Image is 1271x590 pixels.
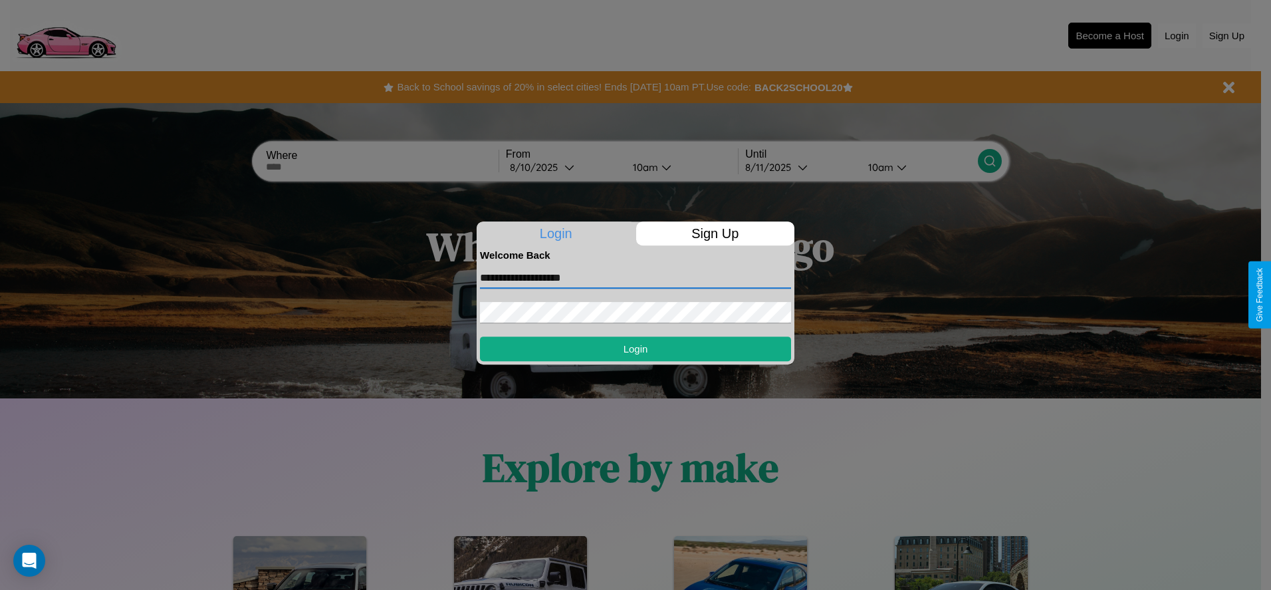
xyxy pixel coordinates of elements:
[480,249,791,261] h4: Welcome Back
[480,337,791,361] button: Login
[477,221,635,245] p: Login
[636,221,795,245] p: Sign Up
[1255,268,1264,322] div: Give Feedback
[13,545,45,577] div: Open Intercom Messenger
